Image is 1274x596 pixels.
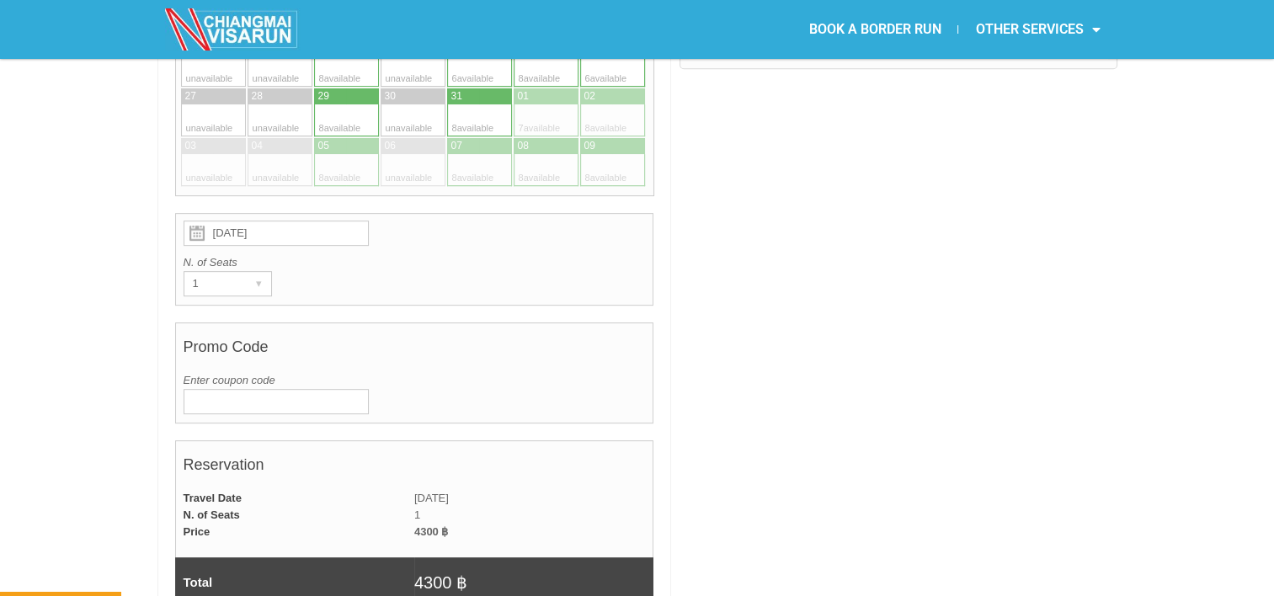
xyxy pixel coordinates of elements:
div: 05 [318,139,329,153]
h4: Reservation [184,448,646,490]
label: N. of Seats [184,254,646,271]
nav: Menu [637,10,1117,49]
div: 02 [584,89,595,104]
a: BOOK A BORDER RUN [792,10,957,49]
div: 30 [385,89,396,104]
div: 06 [385,139,396,153]
div: 31 [451,89,462,104]
td: [DATE] [414,490,653,507]
h4: Promo Code [184,330,646,372]
div: 09 [584,139,595,153]
div: 01 [518,89,529,104]
label: Enter coupon code [184,372,646,389]
div: 04 [252,139,263,153]
div: 03 [185,139,196,153]
td: 1 [414,507,653,524]
td: 4300 ฿ [414,524,653,540]
div: 07 [451,139,462,153]
div: 1 [184,272,239,295]
div: 08 [518,139,529,153]
div: 28 [252,89,263,104]
td: N. of Seats [175,507,414,524]
div: 27 [185,89,196,104]
div: ▾ [248,272,271,295]
div: 29 [318,89,329,104]
a: OTHER SERVICES [958,10,1117,49]
td: Travel Date [175,490,414,507]
td: Price [175,524,414,540]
